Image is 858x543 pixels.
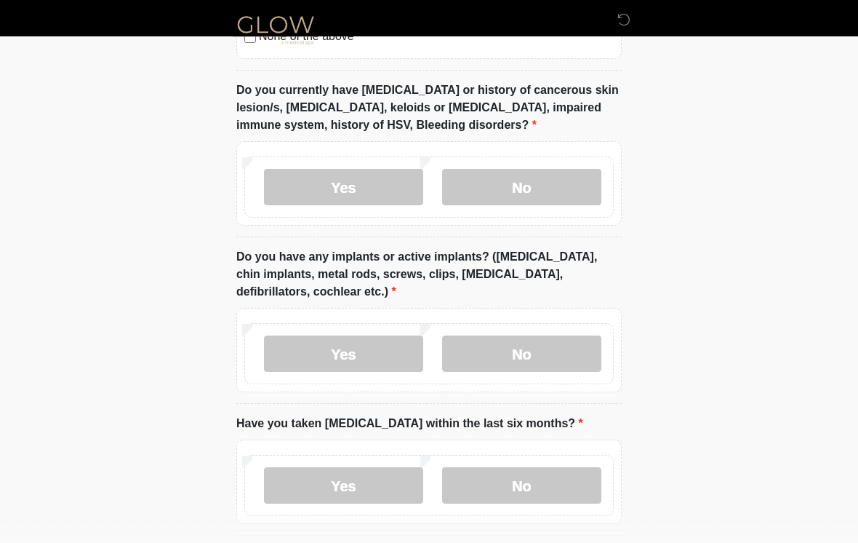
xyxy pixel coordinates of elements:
[264,468,423,504] label: Yes
[442,170,601,206] label: No
[264,336,423,373] label: Yes
[222,11,329,48] img: Glow Medical Spa Logo
[264,170,423,206] label: Yes
[236,82,622,135] label: Do you currently have [MEDICAL_DATA] or history of cancerous skin lesion/s, [MEDICAL_DATA], keloi...
[236,249,622,301] label: Do you have any implants or active implants? ([MEDICAL_DATA], chin implants, metal rods, screws, ...
[442,468,601,504] label: No
[442,336,601,373] label: No
[236,416,583,433] label: Have you taken [MEDICAL_DATA] within the last six months?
